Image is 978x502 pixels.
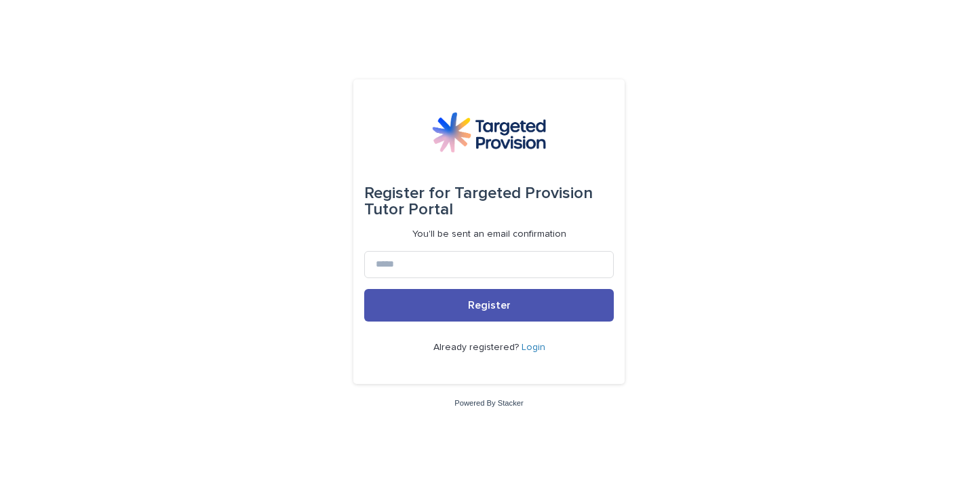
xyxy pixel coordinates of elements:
[364,185,450,201] span: Register for
[364,289,614,322] button: Register
[522,343,545,352] a: Login
[468,300,511,311] span: Register
[433,343,522,352] span: Already registered?
[454,399,523,407] a: Powered By Stacker
[432,112,546,153] img: M5nRWzHhSzIhMunXDL62
[364,174,614,229] div: Targeted Provision Tutor Portal
[412,229,566,240] p: You'll be sent an email confirmation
